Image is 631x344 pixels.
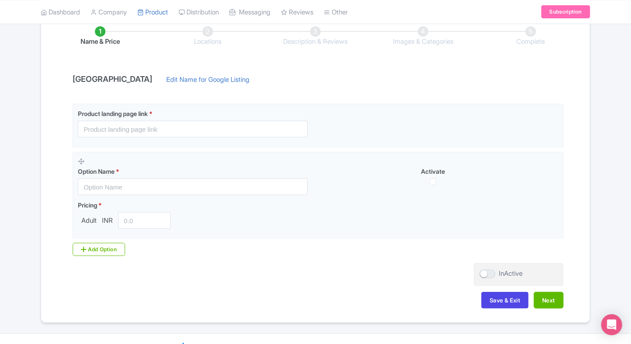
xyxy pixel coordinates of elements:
div: Open Intercom Messenger [601,314,622,335]
input: Product landing page link [78,121,308,137]
input: 0.0 [118,212,171,229]
span: Option Name [78,168,115,175]
button: Save & Exit [481,292,529,309]
li: Description & Reviews [262,26,369,47]
button: Next [534,292,564,309]
span: Pricing [78,201,97,209]
div: InActive [499,269,522,279]
li: Images & Categories [369,26,477,47]
li: Locations [154,26,262,47]
li: Name & Price [46,26,154,47]
span: INR [100,216,115,226]
input: Option Name [78,179,308,195]
span: Adult [78,216,100,226]
a: Edit Name for Google Listing [158,75,258,89]
span: Product landing page link [78,110,148,117]
div: Add Option [73,243,125,256]
h4: [GEOGRAPHIC_DATA] [67,75,158,84]
li: Complete [477,26,585,47]
a: Subscription [541,5,590,18]
span: Activate [421,168,445,175]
